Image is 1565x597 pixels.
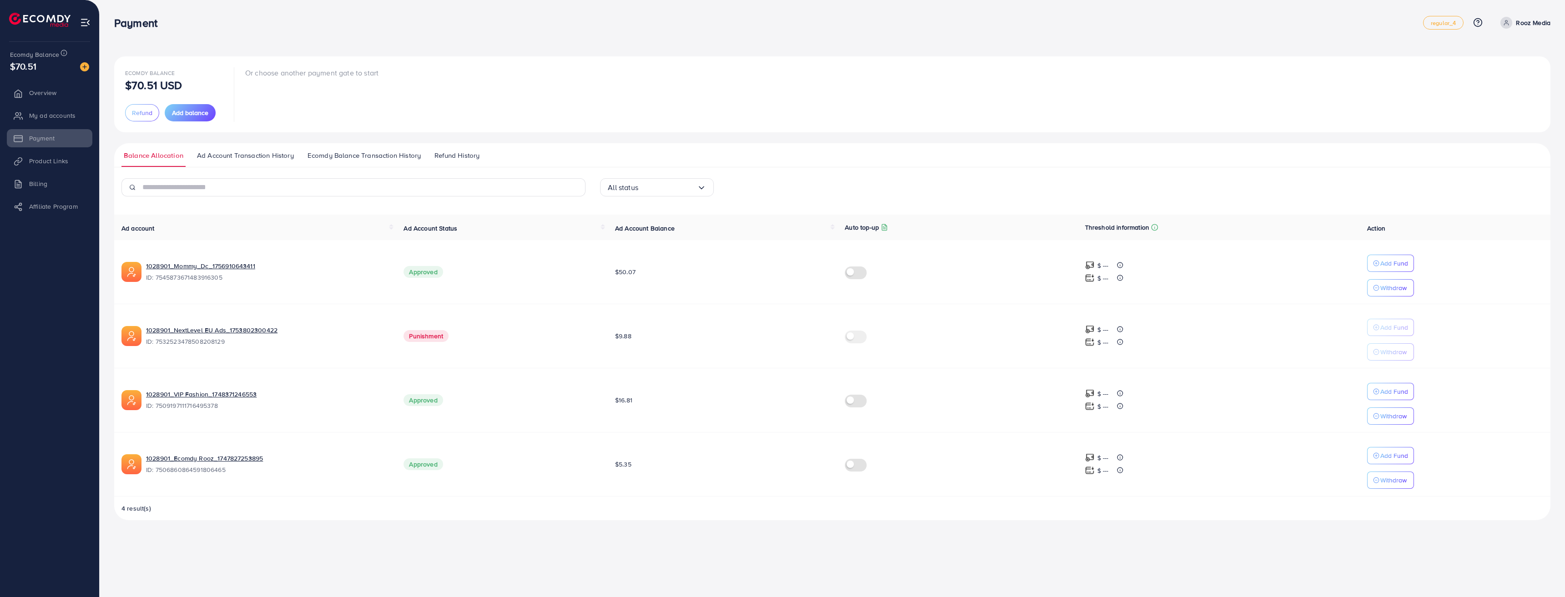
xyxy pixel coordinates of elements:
[1097,388,1109,399] p: $ ---
[146,261,389,282] div: <span class='underline'>1028901_Mommy_Dc_1756910643411</span></br>7545873671483916305
[165,104,216,121] button: Add balance
[1367,447,1414,464] button: Add Fund
[608,181,638,195] span: All status
[125,80,182,90] p: $70.51 USD
[1367,319,1414,336] button: Add Fund
[10,50,59,59] span: Ecomdy Balance
[121,454,141,474] img: ic-ads-acc.e4c84228.svg
[146,454,389,463] a: 1028901_Ecomdy Rooz_1747827253895
[10,60,36,73] span: $70.51
[845,222,879,233] p: Auto top-up
[404,394,443,406] span: Approved
[1367,472,1414,489] button: Withdraw
[125,104,159,121] button: Refund
[1367,407,1414,425] button: Withdraw
[1431,20,1456,26] span: regular_4
[121,504,151,513] span: 4 result(s)
[146,454,389,475] div: <span class='underline'>1028901_Ecomdy Rooz_1747827253895</span></br>7506860864591806465
[1097,260,1109,271] p: $ ---
[1097,273,1109,284] p: $ ---
[1085,325,1095,334] img: top-up amount
[308,151,421,161] span: Ecomdy Balance Transaction History
[1085,401,1095,411] img: top-up amount
[404,458,443,470] span: Approved
[197,151,294,161] span: Ad Account Transaction History
[1097,324,1109,335] p: $ ---
[615,267,636,276] span: $50.07
[404,330,449,342] span: Punishment
[615,460,631,469] span: $5.35
[1097,337,1109,348] p: $ ---
[146,326,389,335] a: 1028901_NextLevel EU Ads_1753802300422
[146,337,389,346] span: ID: 7532523478508208129
[615,396,632,405] span: $16.81
[124,151,183,161] span: Balance Allocation
[245,67,379,78] p: Or choose another payment gate to start
[1085,222,1149,233] p: Threshold information
[1085,273,1095,283] img: top-up amount
[1516,17,1550,28] p: Rooz Media
[1367,279,1414,296] button: Withdraw
[146,390,389,399] a: 1028901_VIP Fashion_1748371246553
[1380,258,1408,269] p: Add Fund
[1380,322,1408,333] p: Add Fund
[121,224,155,233] span: Ad account
[1085,389,1095,398] img: top-up amount
[146,465,389,474] span: ID: 7506860864591806465
[1380,475,1407,486] p: Withdraw
[1380,282,1407,293] p: Withdraw
[615,224,675,233] span: Ad Account Balance
[146,401,389,410] span: ID: 7509197111716495378
[1367,383,1414,400] button: Add Fund
[1097,465,1109,476] p: $ ---
[80,62,89,71] img: image
[1097,401,1109,412] p: $ ---
[1097,452,1109,463] p: $ ---
[1085,466,1095,475] img: top-up amount
[434,151,480,161] span: Refund History
[1085,453,1095,462] img: top-up amount
[172,108,208,117] span: Add balance
[404,266,443,278] span: Approved
[132,108,152,117] span: Refund
[1423,16,1464,30] a: regular_4
[146,261,389,271] a: 1028901_Mommy_Dc_1756910643411
[146,326,389,346] div: <span class='underline'>1028901_NextLevel EU Ads_1753802300422</span></br>7532523478508208129
[600,178,714,196] div: Search for option
[1367,224,1385,233] span: Action
[1380,346,1407,357] p: Withdraw
[121,390,141,410] img: ic-ads-acc.e4c84228.svg
[1085,261,1095,270] img: top-up amount
[1497,17,1550,29] a: Rooz Media
[1380,411,1407,421] p: Withdraw
[615,331,631,341] span: $9.88
[125,69,175,77] span: Ecomdy Balance
[114,16,165,30] h3: Payment
[146,390,389,411] div: <span class='underline'>1028901_VIP Fashion_1748371246553</span></br>7509197111716495378
[404,224,457,233] span: Ad Account Status
[146,273,389,282] span: ID: 7545873671483916305
[1380,450,1408,461] p: Add Fund
[121,262,141,282] img: ic-ads-acc.e4c84228.svg
[121,326,141,346] img: ic-ads-acc.e4c84228.svg
[1367,255,1414,272] button: Add Fund
[1085,337,1095,347] img: top-up amount
[80,17,91,28] img: menu
[1367,343,1414,361] button: Withdraw
[9,13,71,27] img: logo
[1380,386,1408,397] p: Add Fund
[638,181,697,195] input: Search for option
